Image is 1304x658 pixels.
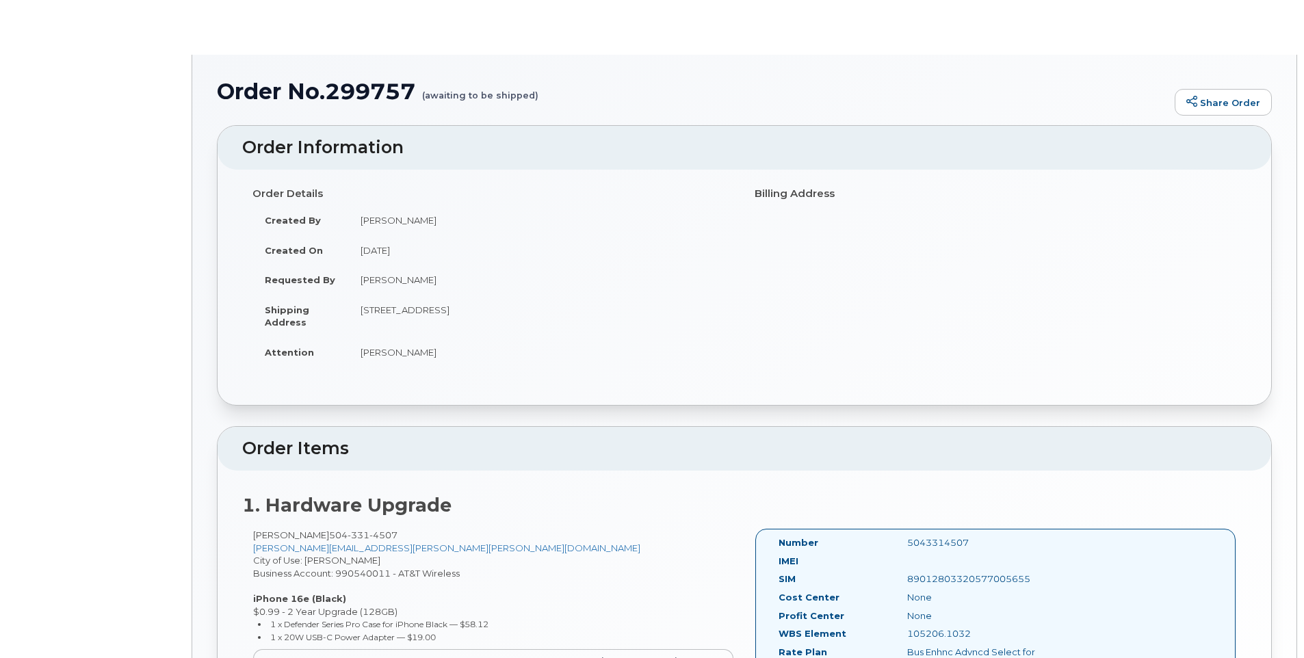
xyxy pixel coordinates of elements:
small: 1 x 20W USB-C Power Adapter — $19.00 [270,632,436,642]
strong: Shipping Address [265,304,309,328]
span: 504 [329,529,397,540]
strong: 1. Hardware Upgrade [242,494,452,516]
h4: Order Details [252,188,734,200]
small: 1 x Defender Series Pro Case for iPhone Black — $58.12 [270,619,488,629]
small: (awaiting to be shipped) [422,79,538,101]
span: 331 [348,529,369,540]
label: Cost Center [779,591,839,604]
div: None [897,591,1078,604]
td: [PERSON_NAME] [348,265,734,295]
h2: Order Items [242,439,1247,458]
label: SIM [779,573,796,585]
h1: Order No.299757 [217,79,1168,103]
strong: iPhone 16e (Black) [253,593,346,604]
td: [DATE] [348,235,734,265]
label: IMEI [779,555,798,568]
label: WBS Element [779,627,846,640]
strong: Created On [265,245,323,256]
div: 105206.1032 [897,627,1078,640]
h4: Billing Address [755,188,1236,200]
strong: Attention [265,347,314,358]
strong: Created By [265,215,321,226]
div: None [897,609,1078,622]
label: Number [779,536,818,549]
a: [PERSON_NAME][EMAIL_ADDRESS][PERSON_NAME][PERSON_NAME][DOMAIN_NAME] [253,542,640,553]
td: [STREET_ADDRESS] [348,295,734,337]
h2: Order Information [242,138,1247,157]
div: 89012803320577005655 [897,573,1078,585]
td: [PERSON_NAME] [348,337,734,367]
strong: Requested By [265,274,335,285]
td: [PERSON_NAME] [348,205,734,235]
div: 5043314507 [897,536,1078,549]
label: Profit Center [779,609,844,622]
span: 4507 [369,529,397,540]
a: Share Order [1175,89,1272,116]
